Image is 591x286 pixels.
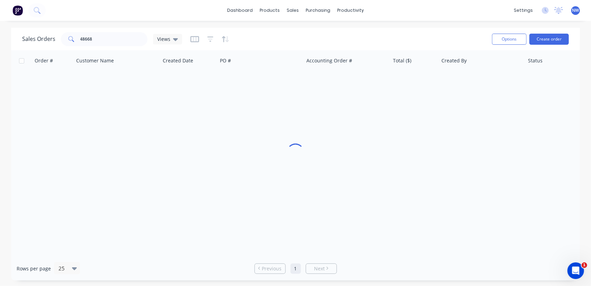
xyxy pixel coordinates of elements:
div: Total ($) [393,57,411,64]
div: Created Date [163,57,193,64]
img: Factory [12,5,23,16]
div: PO # [220,57,231,64]
a: Next page [306,265,337,272]
a: Page 1 is your current page [290,263,301,274]
div: Accounting Order # [306,57,352,64]
a: Previous page [255,265,285,272]
span: Rows per page [17,265,51,272]
span: Next [314,265,325,272]
div: products [256,5,283,16]
button: Options [492,34,527,45]
input: Search... [80,32,148,46]
div: settings [510,5,536,16]
button: Create order [529,34,569,45]
span: NW [572,7,579,14]
span: Views [157,35,170,43]
ul: Pagination [252,263,340,274]
div: purchasing [302,5,334,16]
iframe: Intercom live chat [567,262,584,279]
div: Order # [35,57,53,64]
div: productivity [334,5,367,16]
h1: Sales Orders [22,36,55,42]
span: Previous [262,265,281,272]
div: sales [283,5,302,16]
div: Created By [441,57,467,64]
span: 1 [582,262,587,268]
div: Status [528,57,543,64]
a: dashboard [224,5,256,16]
div: Customer Name [76,57,114,64]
